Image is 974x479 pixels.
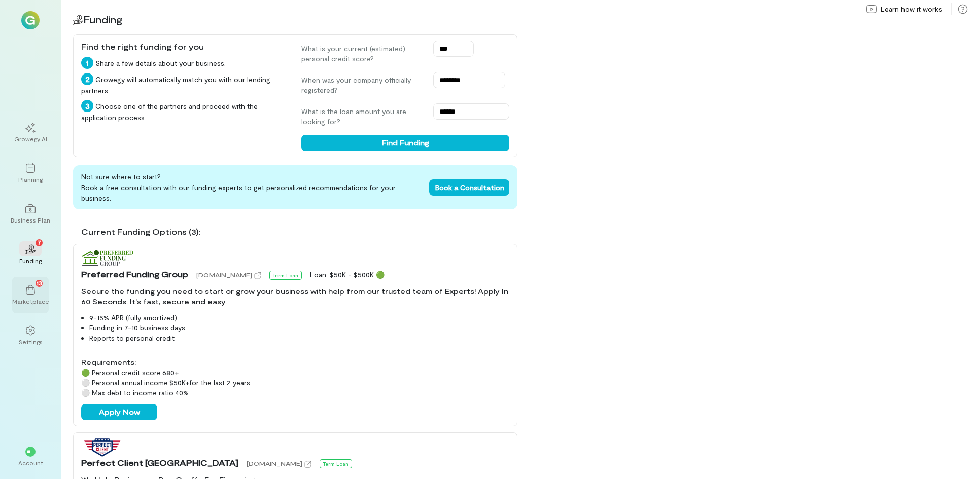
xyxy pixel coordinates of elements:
[89,313,509,323] li: 9-15% APR (fully amortized)
[89,323,509,333] li: Funding in 7-10 business days
[12,317,49,354] a: Settings
[881,4,942,14] span: Learn how it works
[376,270,385,279] span: 🟢
[429,179,509,196] button: Book a Consultation
[19,256,42,265] div: Funding
[12,277,49,313] a: Marketplace
[38,238,41,247] span: 7
[12,115,49,151] a: Growegy AI
[18,175,43,183] div: Planning
[81,73,285,96] div: Growegy will automatically match you with our lending partners.
[83,13,122,25] span: Funding
[81,41,285,53] div: Find the right funding for you
[301,106,423,127] label: What is the loan amount you are looking for?
[81,388,90,397] span: ⚪
[81,286,509,307] div: Secure the funding you need to start or grow your business with help from our trusted team of Exp...
[81,226,517,238] div: Current Funding Options (3):
[81,378,509,388] div: Personal annual income: $50K + for the last 2 years
[81,368,90,377] span: 🟢
[81,73,93,85] div: 2
[196,271,252,278] span: [DOMAIN_NAME]
[301,44,423,64] label: What is your current (estimated) personal credit score?
[81,438,123,457] img: Perfect Client USA
[81,250,133,268] img: Preferred Funding Group
[320,459,352,468] div: Term Loan
[81,100,93,112] div: 3
[11,216,50,224] div: Business Plan
[14,135,47,143] div: Growegy AI
[12,155,49,192] a: Planning
[81,388,509,398] div: Max debt to income ratio: 40 %
[81,378,90,387] span: ⚪
[247,458,311,468] a: [DOMAIN_NAME]
[247,460,302,467] span: [DOMAIN_NAME]
[37,278,42,287] span: 13
[301,135,509,151] button: Find Funding
[81,57,93,69] div: 1
[89,333,509,343] li: Reports to personal credit
[73,165,517,209] div: Not sure where to start? Book a free consultation with our funding experts to get personalized re...
[196,270,261,280] a: [DOMAIN_NAME]
[435,183,504,192] span: Book a Consultation
[81,268,188,280] span: Preferred Funding Group
[12,236,49,273] a: Funding
[81,57,285,69] div: Share a few details about your business.
[12,297,49,305] div: Marketplace
[81,357,509,367] div: Requirements:
[310,270,385,280] div: Loan: $50K - $500K
[81,457,238,469] span: Perfect Client [GEOGRAPHIC_DATA]
[81,100,285,123] div: Choose one of the partners and proceed with the application process.
[301,75,423,95] label: When was your company officially registered?
[81,404,157,420] button: Apply Now
[18,459,43,467] div: Account
[81,367,509,378] div: Personal credit score: 680 +
[19,338,43,346] div: Settings
[269,271,302,280] div: Term Loan
[12,196,49,232] a: Business Plan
